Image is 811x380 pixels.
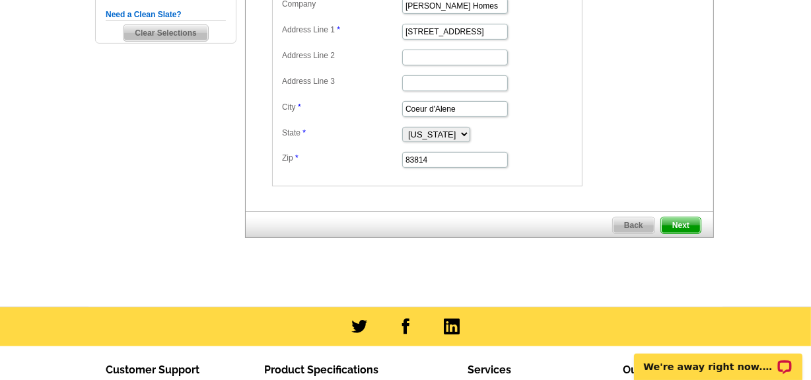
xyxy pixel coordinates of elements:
[623,363,693,376] span: Our Company
[282,152,401,164] label: Zip
[264,363,378,376] span: Product Specifications
[468,363,512,376] span: Services
[625,338,811,380] iframe: LiveChat chat widget
[612,217,655,234] a: Back
[661,217,701,233] span: Next
[282,75,401,87] label: Address Line 3
[106,9,226,21] h5: Need a Clean Slate?
[123,25,207,41] span: Clear Selections
[282,127,401,139] label: State
[613,217,654,233] span: Back
[106,363,200,376] span: Customer Support
[282,50,401,61] label: Address Line 2
[282,24,401,36] label: Address Line 1
[282,101,401,113] label: City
